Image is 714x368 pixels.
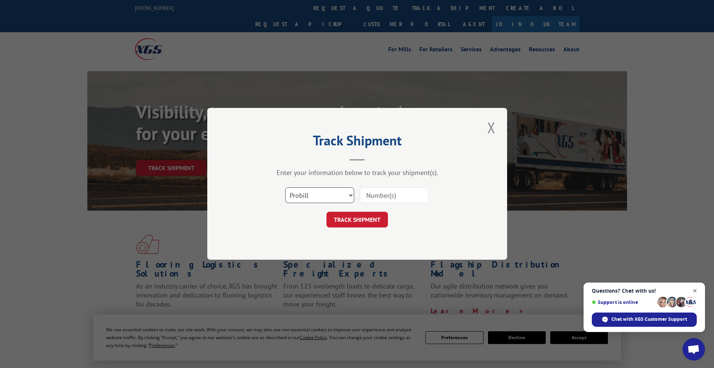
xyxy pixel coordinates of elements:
[683,338,705,361] a: Open chat
[485,117,498,138] button: Close modal
[592,288,697,294] span: Questions? Chat with us!
[326,212,388,228] button: TRACK SHIPMENT
[245,169,470,177] div: Enter your information below to track your shipment(s).
[245,135,470,150] h2: Track Shipment
[611,316,687,323] span: Chat with XGS Customer Support
[360,188,429,203] input: Number(s)
[592,299,655,305] span: Support is online
[592,313,697,327] span: Chat with XGS Customer Support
